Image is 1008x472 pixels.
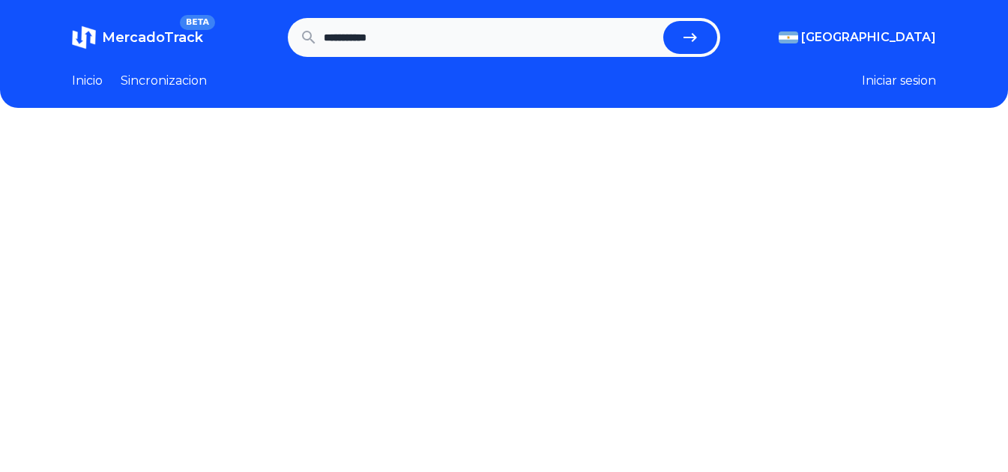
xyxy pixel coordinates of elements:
[72,25,203,49] a: MercadoTrackBETA
[121,72,207,90] a: Sincronizacion
[779,28,936,46] button: [GEOGRAPHIC_DATA]
[72,72,103,90] a: Inicio
[72,25,96,49] img: MercadoTrack
[779,31,798,43] img: Argentina
[180,15,215,30] span: BETA
[801,28,936,46] span: [GEOGRAPHIC_DATA]
[102,29,203,46] span: MercadoTrack
[862,72,936,90] button: Iniciar sesion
